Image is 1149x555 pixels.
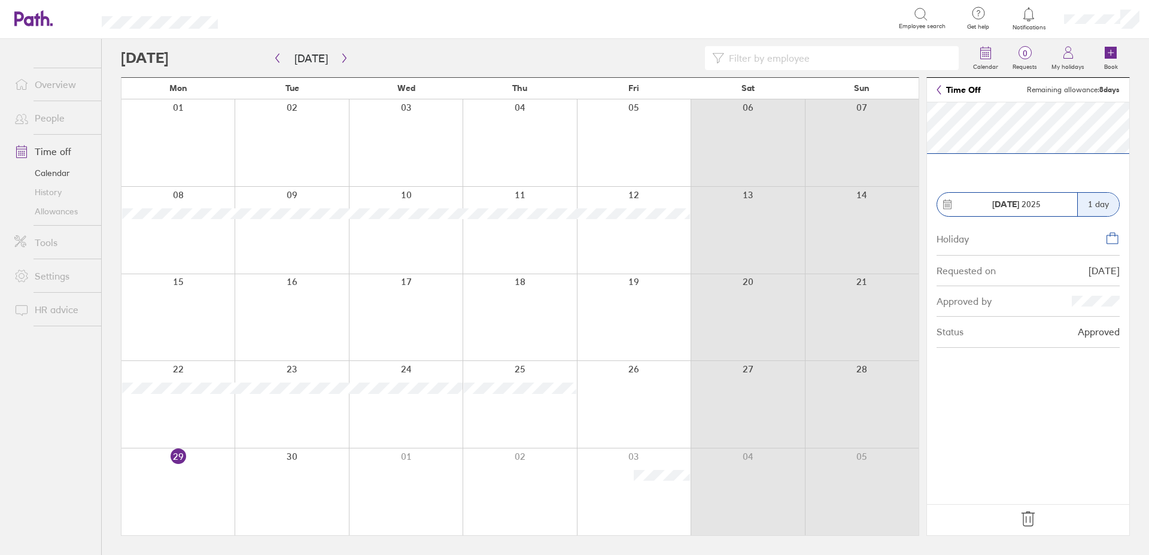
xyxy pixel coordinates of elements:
[1097,60,1125,71] label: Book
[992,199,1041,209] span: 2025
[5,139,101,163] a: Time off
[937,231,969,244] div: Holiday
[937,85,981,95] a: Time Off
[250,13,281,23] div: Search
[937,326,963,337] div: Status
[1092,39,1130,77] a: Book
[1010,24,1048,31] span: Notifications
[285,83,299,93] span: Tue
[5,202,101,221] a: Allowances
[1010,6,1048,31] a: Notifications
[5,231,101,254] a: Tools
[854,83,870,93] span: Sun
[966,39,1005,77] a: Calendar
[741,83,755,93] span: Sat
[899,23,946,30] span: Employee search
[5,183,101,202] a: History
[1078,326,1120,337] div: Approved
[512,83,527,93] span: Thu
[1005,48,1044,58] span: 0
[1044,39,1092,77] a: My holidays
[5,106,101,130] a: People
[992,199,1019,210] strong: [DATE]
[169,83,187,93] span: Mon
[1005,39,1044,77] a: 0Requests
[1099,85,1120,94] strong: 8 days
[5,163,101,183] a: Calendar
[1044,60,1092,71] label: My holidays
[937,265,996,276] div: Requested on
[397,83,415,93] span: Wed
[1089,265,1120,276] div: [DATE]
[285,48,338,68] button: [DATE]
[724,47,952,69] input: Filter by employee
[5,72,101,96] a: Overview
[5,264,101,288] a: Settings
[1027,86,1120,94] span: Remaining allowance:
[5,298,101,322] a: HR advice
[628,83,639,93] span: Fri
[937,296,992,307] div: Approved by
[966,60,1005,71] label: Calendar
[1005,60,1044,71] label: Requests
[1077,193,1119,216] div: 1 day
[959,23,998,31] span: Get help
